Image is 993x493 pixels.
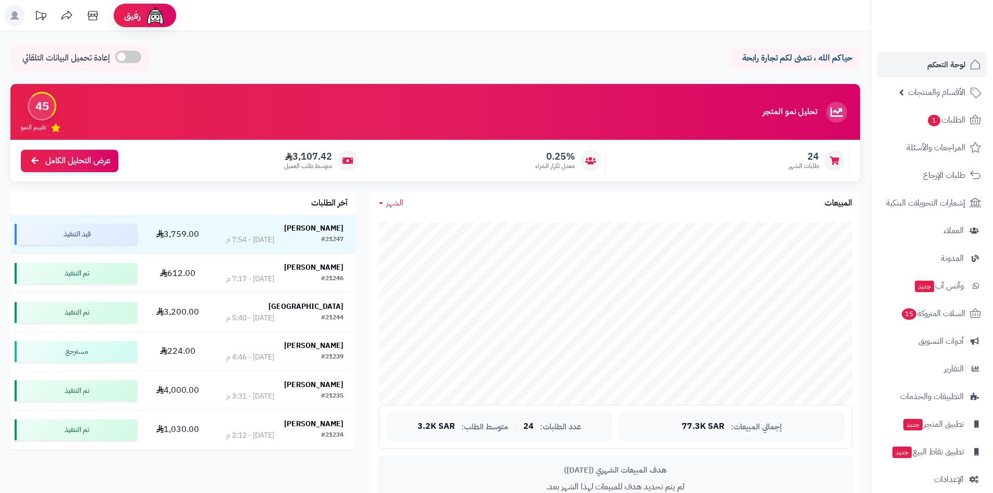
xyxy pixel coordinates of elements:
a: تحديثات المنصة [28,5,54,29]
span: الشهر [386,197,403,209]
span: جديد [903,419,923,430]
div: #21234 [321,430,344,441]
td: 612.00 [141,254,214,293]
span: المراجعات والأسئلة [906,140,965,155]
p: لم يتم تحديد هدف للمبيعات لهذا الشهر بعد. [387,481,844,493]
span: تطبيق المتجر [902,417,964,431]
span: إشعارات التحويلات البنكية [886,196,965,210]
a: عرض التحليل الكامل [21,150,118,172]
div: [DATE] - 7:17 م [226,274,274,284]
span: 24 [523,422,534,431]
span: | [514,423,517,430]
span: متوسط الطلب: [461,423,508,431]
span: 1 [928,115,940,126]
strong: [GEOGRAPHIC_DATA] [268,301,344,312]
span: التطبيقات والخدمات [900,389,964,404]
span: 24 [789,151,819,162]
span: المدونة [941,251,964,266]
div: #21247 [321,235,344,245]
a: أدوات التسويق [877,329,987,354]
a: الطلبات1 [877,107,987,133]
a: العملاء [877,218,987,243]
strong: [PERSON_NAME] [284,223,344,234]
a: الشهر [379,197,403,209]
div: مسترجع [15,341,137,362]
h3: المبيعات [825,199,852,208]
span: 77.3K SAR [682,422,725,431]
span: تطبيق نقاط البيع [891,444,964,459]
span: الإعدادات [934,472,964,487]
span: الأقسام والمنتجات [908,85,965,100]
div: تم التنفيذ [15,263,137,284]
strong: [PERSON_NAME] [284,262,344,273]
strong: [PERSON_NAME] [284,379,344,390]
div: تم التنفيذ [15,380,137,401]
img: logo-2.png [922,28,983,50]
a: وآتس آبجديد [877,273,987,298]
td: 3,759.00 [141,215,214,254]
span: السلات المتروكة [901,306,965,321]
div: [DATE] - 4:46 م [226,352,274,363]
div: [DATE] - 2:12 م [226,430,274,441]
a: المدونة [877,246,987,271]
span: طلبات الإرجاع [923,168,965,183]
span: 3.2K SAR [418,422,455,431]
span: إجمالي المبيعات: [731,423,782,431]
span: العملاء [943,223,964,238]
strong: [PERSON_NAME] [284,340,344,351]
span: تقييم النمو [21,123,46,132]
a: المراجعات والأسئلة [877,135,987,160]
div: #21246 [321,274,344,284]
span: وآتس آب [914,279,964,293]
h3: تحليل نمو المتجر [763,107,817,117]
a: التطبيقات والخدمات [877,384,987,409]
span: 15 [902,308,916,320]
a: الإعدادات [877,467,987,492]
td: 3,200.00 [141,293,214,332]
div: #21239 [321,352,344,363]
p: حياكم الله ، نتمنى لكم تجارة رابحة [738,52,852,64]
span: معدل تكرار الشراء [535,162,575,171]
div: #21244 [321,313,344,323]
span: عرض التحليل الكامل [45,155,111,167]
h3: آخر الطلبات [311,199,348,208]
span: التقارير [944,362,964,376]
img: ai-face.png [145,5,166,26]
div: [DATE] - 5:40 م [226,313,274,323]
a: تطبيق المتجرجديد [877,412,987,437]
div: [DATE] - 3:31 م [226,391,274,402]
a: السلات المتروكة15 [877,301,987,326]
span: لوحة التحكم [927,57,965,72]
span: متوسط طلب العميل [284,162,332,171]
span: إعادة تحميل البيانات التلقائي [22,52,110,64]
span: جديد [892,447,912,458]
div: [DATE] - 7:54 م [226,235,274,245]
div: تم التنفيذ [15,419,137,440]
a: إشعارات التحويلات البنكية [877,190,987,215]
a: تطبيق نقاط البيعجديد [877,439,987,464]
strong: [PERSON_NAME] [284,418,344,429]
td: 1,030.00 [141,411,214,449]
div: #21235 [321,391,344,402]
span: جديد [915,281,934,292]
span: الطلبات [927,113,965,127]
span: 0.25% [535,151,575,162]
a: طلبات الإرجاع [877,163,987,188]
span: رفيق [124,9,141,22]
td: 224.00 [141,332,214,371]
td: 4,000.00 [141,371,214,410]
span: أدوات التسويق [918,334,964,348]
span: عدد الطلبات: [540,423,581,431]
div: هدف المبيعات الشهري ([DATE]) [387,465,844,476]
div: تم التنفيذ [15,302,137,323]
a: لوحة التحكم [877,52,987,77]
div: قيد التنفيذ [15,224,137,245]
span: طلبات الشهر [789,162,819,171]
a: التقارير [877,356,987,381]
span: 3,107.42 [284,151,332,162]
